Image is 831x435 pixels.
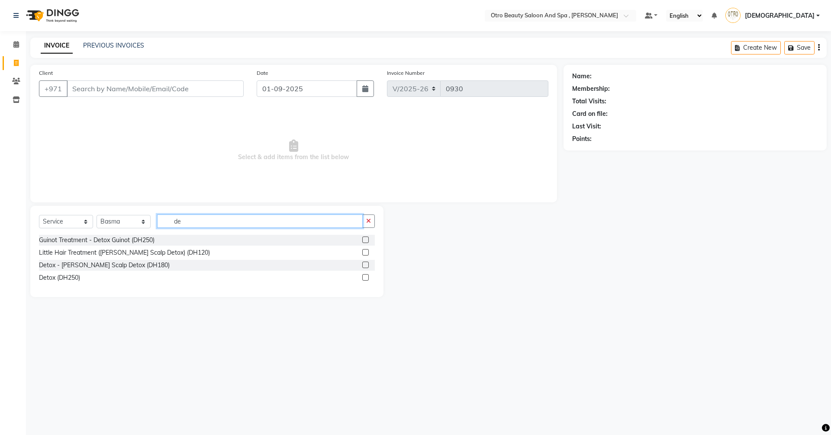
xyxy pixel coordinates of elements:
[157,214,363,228] input: Search or Scan
[572,97,606,106] div: Total Visits:
[572,109,608,118] div: Card on file:
[39,69,53,77] label: Client
[572,72,592,81] div: Name:
[572,84,610,93] div: Membership:
[83,42,144,49] a: PREVIOUS INVOICES
[725,8,741,23] img: Sunita
[39,236,155,245] div: Guinot Treatment - Detox Guinot (DH250)
[39,261,170,270] div: Detox - [PERSON_NAME] Scalp Detox (DH180)
[387,69,425,77] label: Invoice Number
[257,69,268,77] label: Date
[745,11,815,20] span: [DEMOGRAPHIC_DATA]
[39,248,210,257] div: Little Hair Treatment ([PERSON_NAME] Scalp Detox) (DH120)
[572,122,601,131] div: Last Visit:
[67,80,244,97] input: Search by Name/Mobile/Email/Code
[39,273,80,282] div: Detox (DH250)
[22,3,81,28] img: logo
[39,80,68,97] button: +971
[784,41,815,54] button: Save
[41,38,73,54] a: INVOICE
[731,41,781,54] button: Create New
[572,134,592,144] div: Points:
[39,107,548,194] span: Select & add items from the list below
